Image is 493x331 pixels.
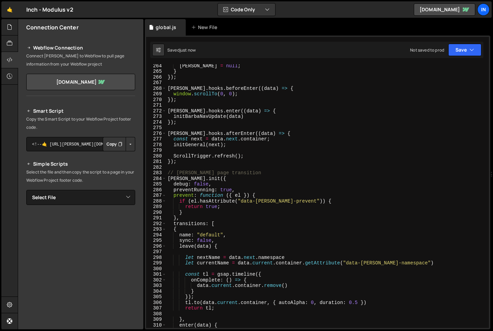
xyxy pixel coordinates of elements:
iframe: YouTube video player [26,216,136,278]
div: Inch - Modulus v2 [26,5,73,14]
h2: Webflow Connection [26,44,135,52]
h2: Simple Scripts [26,160,135,168]
a: [DOMAIN_NAME] [26,74,135,90]
div: 283 [146,170,166,176]
div: 297 [146,249,166,255]
div: 284 [146,176,166,182]
div: 264 [146,63,166,69]
div: 274 [146,120,166,125]
div: 298 [146,255,166,261]
textarea: <!--🤙 [URL][PERSON_NAME][DOMAIN_NAME]> <script>document.addEventListener("DOMContentLoaded", func... [26,137,135,151]
div: 270 [146,97,166,103]
div: 302 [146,277,166,283]
div: 281 [146,159,166,165]
div: 279 [146,148,166,153]
a: 🤙 [1,1,18,18]
h2: Connection Center [26,24,79,31]
div: just now [180,47,196,53]
p: Copy the Smart Script to your Webflow Project footer code. [26,115,135,132]
div: 271 [146,102,166,108]
div: 282 [146,165,166,170]
div: 267 [146,80,166,86]
div: global.js [156,24,176,31]
div: New File [191,24,220,31]
div: 293 [146,226,166,232]
div: 286 [146,187,166,193]
div: Button group with nested dropdown [103,137,135,151]
div: 292 [146,221,166,227]
div: 300 [146,266,166,272]
div: 289 [146,204,166,210]
div: 295 [146,238,166,244]
div: 285 [146,181,166,187]
div: 306 [146,300,166,306]
div: 305 [146,294,166,300]
div: 294 [146,232,166,238]
div: Saved [167,47,196,53]
button: Copy [103,137,126,151]
h2: Smart Script [26,107,135,115]
div: 310 [146,322,166,328]
div: 287 [146,193,166,198]
div: Not saved to prod [410,47,444,53]
div: 272 [146,108,166,114]
div: 308 [146,311,166,317]
p: Connect [PERSON_NAME] to Webflow to pull page information from your Webflow project [26,52,135,68]
div: 268 [146,86,166,92]
button: Save [448,44,481,56]
div: 299 [146,260,166,266]
div: 303 [146,283,166,289]
div: 296 [146,244,166,249]
div: 273 [146,114,166,120]
div: 278 [146,142,166,148]
button: Code Only [218,3,275,16]
a: [DOMAIN_NAME] [414,3,475,16]
div: 269 [146,91,166,97]
div: 307 [146,305,166,311]
div: 275 [146,125,166,131]
div: 304 [146,289,166,294]
div: 309 [146,317,166,322]
a: In [477,3,490,16]
div: 280 [146,153,166,159]
div: 290 [146,210,166,216]
div: 291 [146,215,166,221]
div: 276 [146,131,166,137]
div: 266 [146,74,166,80]
div: 277 [146,136,166,142]
div: 265 [146,69,166,74]
p: Select the file and then copy the script to a page in your Webflow Project footer code. [26,168,135,184]
div: 288 [146,198,166,204]
div: 301 [146,272,166,277]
